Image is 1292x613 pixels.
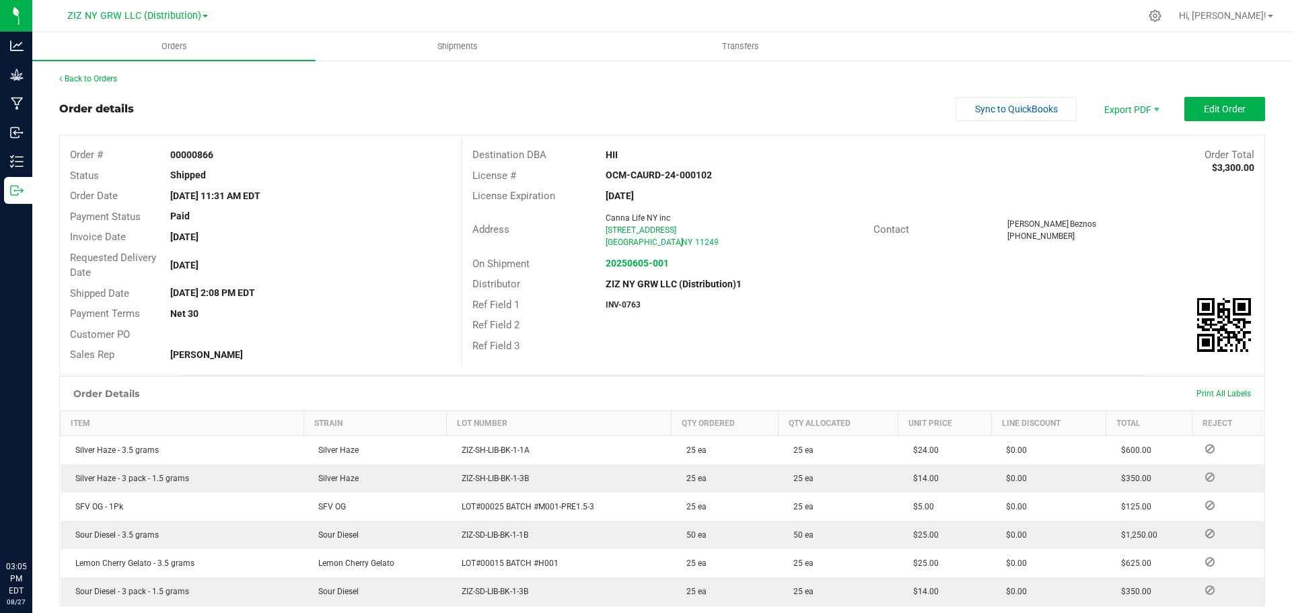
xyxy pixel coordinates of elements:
strong: 00000866 [170,149,213,160]
div: Order details [59,101,134,117]
span: ZIZ NY GRW LLC (Distribution) [67,10,201,22]
span: 25 ea [680,587,707,596]
span: On Shipment [472,258,530,270]
span: SFV OG [312,502,346,511]
strong: [DATE] 2:08 PM EDT [170,287,255,298]
span: $0.00 [999,558,1027,568]
span: Customer PO [70,328,130,340]
inline-svg: Analytics [10,39,24,52]
span: 25 ea [787,558,814,568]
span: 25 ea [680,474,707,483]
span: Ref Field 3 [472,340,519,352]
span: LOT#00015 BATCH #H001 [455,558,559,568]
span: $1,250.00 [1114,530,1157,540]
strong: $3,300.00 [1212,162,1254,173]
span: Invoice Date [70,231,126,243]
span: $25.00 [906,530,939,540]
inline-svg: Inbound [10,126,24,139]
span: $350.00 [1114,587,1151,596]
a: Back to Orders [59,74,117,83]
span: $350.00 [1114,474,1151,483]
strong: HII [606,149,618,160]
span: Payment Status [70,211,141,223]
strong: [PERSON_NAME] [170,349,243,360]
span: $600.00 [1114,445,1151,455]
span: Lemon Cherry Gelato - 3.5 grams [69,558,194,568]
qrcode: 00000866 [1197,298,1251,352]
span: ZIZ-SD-LIB-BK-1-3B [455,587,528,596]
span: Silver Haze [312,474,359,483]
span: $14.00 [906,474,939,483]
strong: INV-0763 [606,300,641,310]
strong: ZIZ NY GRW LLC (Distribution)1 [606,279,742,289]
span: $125.00 [1114,502,1151,511]
span: Status [70,170,99,182]
span: , [680,238,682,247]
span: Lemon Cherry Gelato [312,558,394,568]
strong: OCM-CAURD-24-000102 [606,170,712,180]
div: Manage settings [1147,9,1163,22]
span: [STREET_ADDRESS] [606,225,676,235]
span: Beznos [1070,219,1096,229]
span: 25 ea [787,474,814,483]
span: $0.00 [999,474,1027,483]
th: Lot Number [447,410,672,435]
span: Edit Order [1204,104,1246,114]
span: $25.00 [906,558,939,568]
inline-svg: Grow [10,68,24,81]
span: Sync to QuickBooks [975,104,1058,114]
span: [PERSON_NAME] [1007,219,1069,229]
span: Sour Diesel - 3.5 grams [69,530,159,540]
span: Export PDF [1090,97,1171,121]
strong: Shipped [170,170,206,180]
th: Strain [303,410,447,435]
span: Reject Inventory [1200,586,1220,594]
span: Ref Field 1 [472,299,519,311]
span: Silver Haze [312,445,359,455]
span: 25 ea [787,445,814,455]
span: Canna Life NY inc [606,213,670,223]
th: Item [61,410,304,435]
span: Contact [873,223,909,236]
button: Sync to QuickBooks [956,97,1077,121]
span: $14.00 [906,587,939,596]
span: Reject Inventory [1200,530,1220,538]
span: License # [472,170,516,182]
th: Line Discount [991,410,1106,435]
span: Address [472,223,509,236]
inline-svg: Manufacturing [10,97,24,110]
span: Hi, [PERSON_NAME]! [1179,10,1266,21]
span: ZIZ-SH-LIB-BK-1-1A [455,445,530,455]
span: [GEOGRAPHIC_DATA] [606,238,683,247]
a: 20250605-001 [606,258,669,268]
span: $24.00 [906,445,939,455]
span: Orders [143,40,205,52]
button: Edit Order [1184,97,1265,121]
span: 25 ea [680,558,707,568]
span: NY [682,238,692,247]
span: Destination DBA [472,149,546,161]
span: Ref Field 2 [472,319,519,331]
span: 25 ea [680,502,707,511]
th: Qty Allocated [779,410,898,435]
span: 25 ea [680,445,707,455]
span: $625.00 [1114,558,1151,568]
span: License Expiration [472,190,555,202]
span: Sour Diesel - 3 pack - 1.5 grams [69,587,189,596]
strong: Paid [170,211,190,221]
span: $0.00 [999,587,1027,596]
span: Order Total [1205,149,1254,161]
img: Scan me! [1197,298,1251,352]
span: Silver Haze - 3 pack - 1.5 grams [69,474,189,483]
span: ZIZ-SH-LIB-BK-1-3B [455,474,529,483]
a: Shipments [316,32,599,61]
span: Print All Labels [1196,389,1251,398]
span: Reject Inventory [1200,558,1220,566]
span: Silver Haze - 3.5 grams [69,445,159,455]
span: Reject Inventory [1200,445,1220,453]
span: $5.00 [906,502,934,511]
span: 25 ea [787,502,814,511]
span: $0.00 [999,502,1027,511]
span: 25 ea [787,587,814,596]
span: Order # [70,149,103,161]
